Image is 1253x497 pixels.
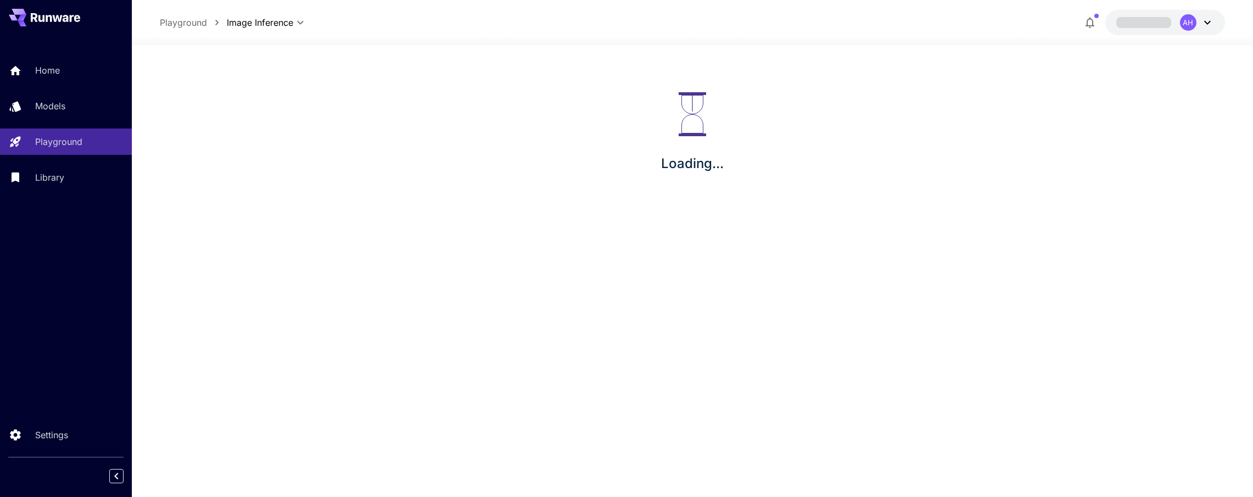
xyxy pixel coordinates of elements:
[35,64,60,77] p: Home
[160,16,207,29] a: Playground
[35,135,82,148] p: Playground
[1180,14,1196,31] div: AH
[35,171,64,184] p: Library
[109,469,124,483] button: Collapse sidebar
[227,16,293,29] span: Image Inference
[160,16,227,29] nav: breadcrumb
[35,428,68,442] p: Settings
[35,99,65,113] p: Models
[661,154,724,174] p: Loading...
[1105,10,1225,35] button: AH
[118,466,132,486] div: Collapse sidebar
